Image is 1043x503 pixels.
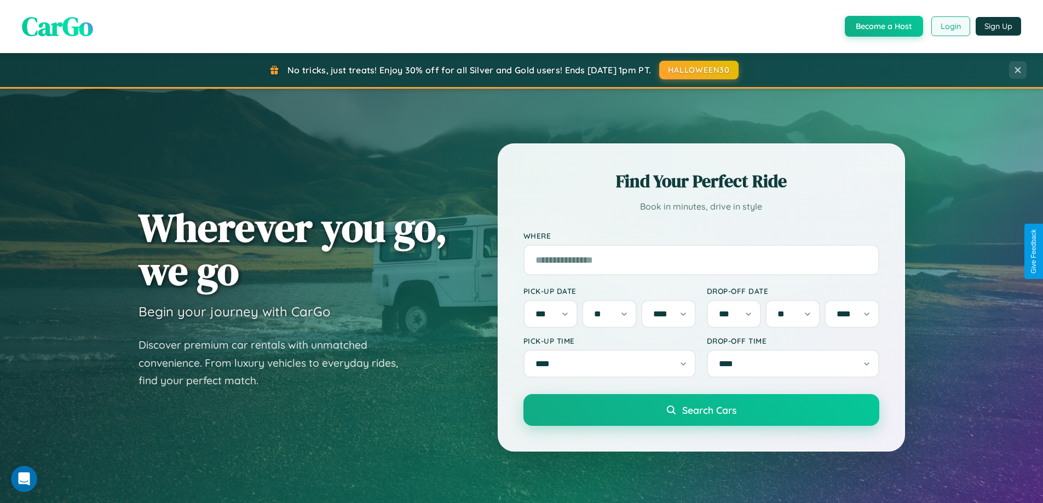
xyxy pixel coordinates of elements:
[11,466,37,492] iframe: Intercom live chat
[523,199,879,215] p: Book in minutes, drive in style
[707,336,879,345] label: Drop-off Time
[139,336,412,390] p: Discover premium car rentals with unmatched convenience. From luxury vehicles to everyday rides, ...
[523,336,696,345] label: Pick-up Time
[659,61,739,79] button: HALLOWEEN30
[523,169,879,193] h2: Find Your Perfect Ride
[523,286,696,296] label: Pick-up Date
[976,17,1021,36] button: Sign Up
[139,303,331,320] h3: Begin your journey with CarGo
[845,16,923,37] button: Become a Host
[707,286,879,296] label: Drop-off Date
[287,65,651,76] span: No tricks, just treats! Enjoy 30% off for all Silver and Gold users! Ends [DATE] 1pm PT.
[682,404,736,416] span: Search Cars
[139,206,447,292] h1: Wherever you go, we go
[523,231,879,240] label: Where
[523,394,879,426] button: Search Cars
[931,16,970,36] button: Login
[1030,229,1038,274] div: Give Feedback
[22,8,93,44] span: CarGo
